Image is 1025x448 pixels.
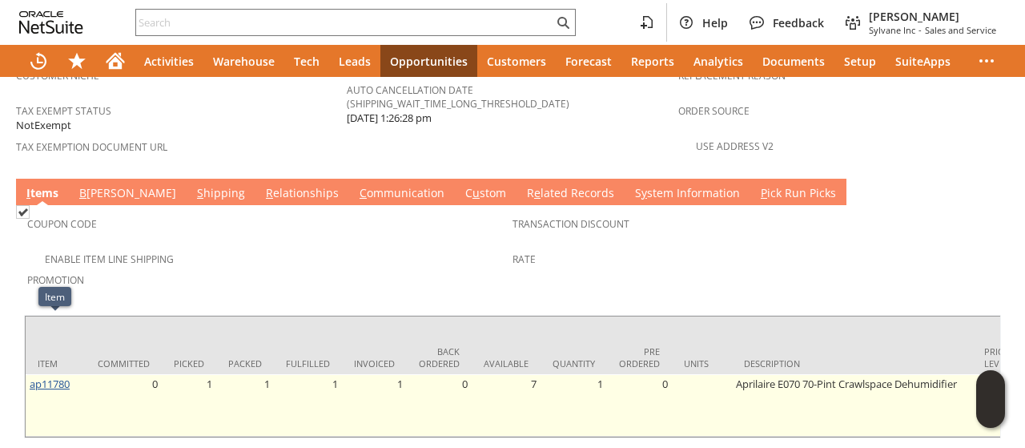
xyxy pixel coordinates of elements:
div: Item [45,290,65,303]
div: Invoiced [354,357,395,369]
div: Available [484,357,529,369]
div: Description [744,357,960,369]
span: Opportunities [390,54,468,69]
td: 1 [342,374,407,437]
a: B[PERSON_NAME] [75,185,180,203]
a: Promotion [27,273,84,287]
span: Feedback [773,15,824,30]
a: Shipping [193,185,249,203]
span: y [641,185,647,200]
a: Pick Run Picks [757,185,840,203]
td: 1 [274,374,342,437]
span: Sales and Service [925,24,996,36]
a: Tax Exempt Status [16,104,111,118]
iframe: Click here to launch Oracle Guided Learning Help Panel [976,370,1005,428]
span: Leads [339,54,371,69]
div: Quantity [553,357,595,369]
a: Use Address V2 [696,139,774,153]
span: Forecast [565,54,612,69]
td: 7 [472,374,541,437]
span: B [79,185,86,200]
td: 1 [541,374,607,437]
a: Activities [135,45,203,77]
a: Setup [834,45,886,77]
span: Reports [631,54,674,69]
a: Unrolled view on [980,182,999,201]
svg: logo [19,11,83,34]
div: Price Level [984,345,1020,369]
span: - [918,24,922,36]
svg: Recent Records [29,51,48,71]
a: Tech [284,45,329,77]
img: Checked [16,205,30,219]
td: Aprilaire E070 70-Pint Crawlspace Dehumidifier [732,374,972,437]
a: Warehouse [203,45,284,77]
a: Coupon Code [27,217,97,231]
a: Customers [477,45,556,77]
div: Back Ordered [419,345,460,369]
div: Pre Ordered [619,345,660,369]
a: Recent Records [19,45,58,77]
a: Related Records [523,185,618,203]
span: [DATE] 1:26:28 pm [347,111,432,126]
span: NotExempt [16,118,71,133]
span: C [360,185,367,200]
td: 1 [162,374,216,437]
span: Setup [844,54,876,69]
a: Rate [512,252,536,266]
div: Fulfilled [286,357,330,369]
svg: Home [106,51,125,71]
span: Tech [294,54,320,69]
div: Committed [98,357,150,369]
a: Documents [753,45,834,77]
span: Sylvane Inc [869,24,915,36]
div: Picked [174,357,204,369]
span: R [266,185,273,200]
div: More menus [967,45,1006,77]
span: [PERSON_NAME] [869,9,996,24]
input: Search [136,13,553,32]
span: Help [702,15,728,30]
span: I [26,185,30,200]
a: Analytics [684,45,753,77]
a: Tax Exemption Document URL [16,140,167,154]
a: Leads [329,45,380,77]
span: u [472,185,480,200]
span: Customers [487,54,546,69]
div: Units [684,357,720,369]
a: Relationships [262,185,343,203]
span: Oracle Guided Learning Widget. To move around, please hold and drag [976,400,1005,429]
span: Documents [762,54,825,69]
a: Order Source [678,104,750,118]
a: Items [22,185,62,203]
td: 0 [86,374,162,437]
span: P [761,185,767,200]
span: SuiteApps [895,54,951,69]
div: Packed [228,357,262,369]
a: System Information [631,185,744,203]
a: Enable Item Line Shipping [45,252,174,266]
div: Shortcuts [58,45,96,77]
a: Reports [621,45,684,77]
svg: Shortcuts [67,51,86,71]
span: Analytics [693,54,743,69]
a: Transaction Discount [512,217,629,231]
a: Opportunities [380,45,477,77]
a: SuiteApps [886,45,960,77]
svg: Search [553,13,573,32]
a: Auto Cancellation Date (shipping_wait_time_long_threshold_date) [347,83,569,111]
a: ap11780 [30,377,70,391]
span: S [197,185,203,200]
a: Custom [461,185,510,203]
a: Forecast [556,45,621,77]
span: e [534,185,541,200]
a: Communication [356,185,448,203]
span: Activities [144,54,194,69]
td: 0 [607,374,672,437]
div: Item [38,357,74,369]
td: 0 [407,374,472,437]
a: Home [96,45,135,77]
td: 1 [216,374,274,437]
span: Warehouse [213,54,275,69]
